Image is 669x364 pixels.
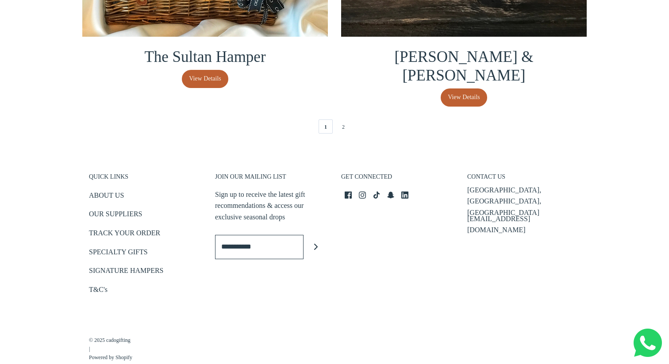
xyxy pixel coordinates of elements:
[467,213,580,236] p: [EMAIL_ADDRESS][DOMAIN_NAME]
[89,327,132,362] p: |
[341,48,587,85] h3: [PERSON_NAME] & [PERSON_NAME]
[82,48,328,66] h3: The Sultan Hamper
[89,208,142,223] a: OUR SUPPLIERS
[89,336,132,345] a: © 2025 cadogifting
[304,235,328,259] button: Join
[467,173,580,185] h3: CONTACT US
[448,92,480,102] span: View Details
[89,246,148,261] a: SPECIALTY GIFTS
[215,235,304,259] input: Enter email
[634,329,662,357] img: Whatsapp
[215,189,328,223] p: Sign up to receive the latest gift recommendations & access our exclusive seasonal drops
[215,173,328,185] h3: JOIN OUR MAILING LIST
[89,227,160,242] a: TRACK YOUR ORDER
[89,190,124,204] a: ABOUT US
[341,173,454,185] h3: GET CONNECTED
[182,70,228,88] a: View Details
[89,173,202,185] h3: QUICK LINKS
[467,184,580,218] p: [GEOGRAPHIC_DATA], [GEOGRAPHIC_DATA], [GEOGRAPHIC_DATA]
[89,284,108,299] a: T&C's
[89,265,163,280] a: SIGNATURE HAMPERS
[441,88,487,107] a: View Details
[336,119,350,134] a: 2
[89,353,132,362] a: Powered by Shopify
[189,74,221,84] span: View Details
